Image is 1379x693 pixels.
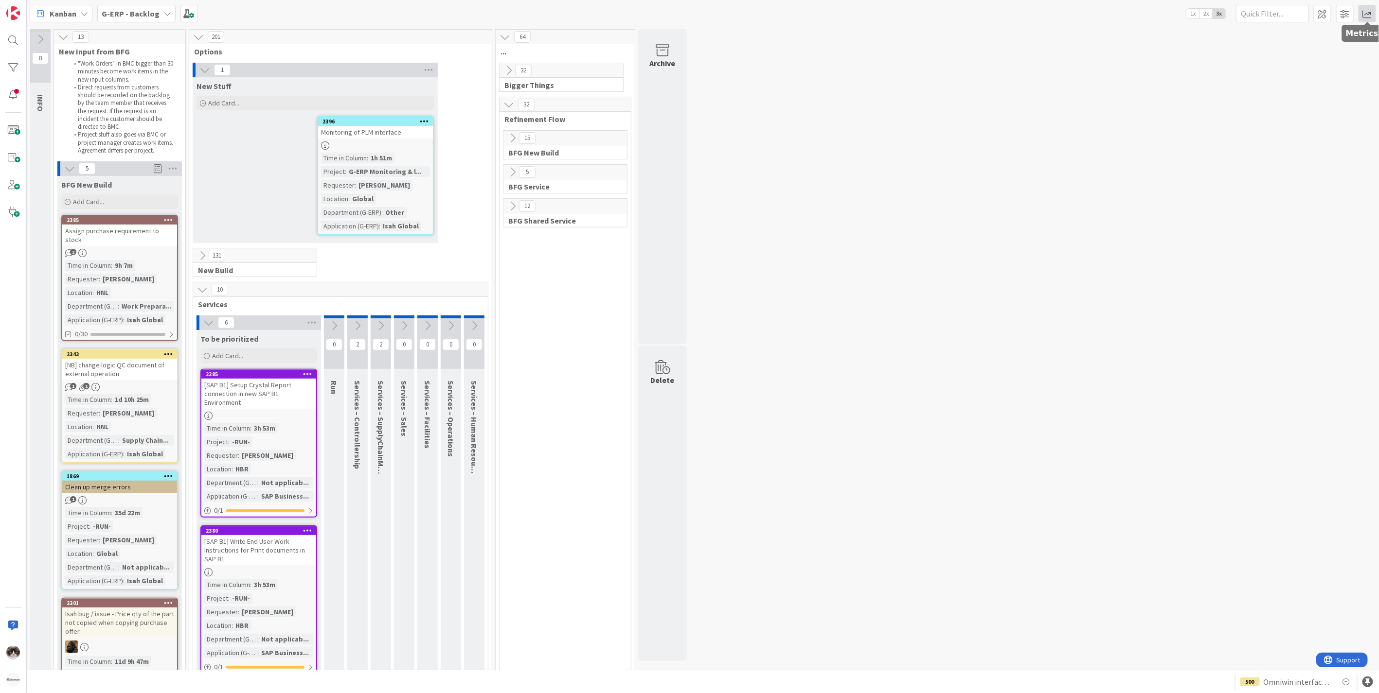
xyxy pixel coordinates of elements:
[355,180,356,191] span: :
[208,99,239,107] span: Add Card...
[119,301,174,312] div: Work Prepara...
[201,535,316,565] div: [SAP B1] Write End User Work Instructions for Print documents in SAP B1
[508,182,615,191] span: BFG Service
[50,8,76,19] span: Kanban
[65,548,92,559] div: Location
[318,126,433,139] div: Monitoring of PLM interface
[443,339,459,350] span: 0
[329,381,339,394] span: Run
[233,464,251,474] div: HBR
[380,221,421,231] div: Isah Global
[321,180,355,191] div: Requester
[20,1,44,13] span: Support
[111,656,112,667] span: :
[1240,677,1260,686] div: 500
[112,507,143,518] div: 35d 22m
[120,562,172,572] div: Not applicab...
[508,216,615,225] span: BFG Shared Service
[1213,9,1226,18] span: 3x
[194,47,480,56] span: Options
[73,197,104,206] span: Add Card...
[230,436,252,447] div: -RUN-
[65,562,118,572] div: Department (G-ERP)
[208,31,224,43] span: 201
[446,381,456,457] span: Services – Operations
[67,600,177,606] div: 2201
[1186,9,1200,18] span: 1x
[67,473,177,480] div: 1869
[322,118,433,125] div: 2396
[111,394,112,405] span: :
[201,526,316,535] div: 2380
[204,647,257,658] div: Application (G-ERP)
[69,131,174,155] li: Project stuff also goes via BMC or project manager creates work items. Agreement differs per proj...
[62,225,177,246] div: Assign purchase requirement to stock
[259,477,311,488] div: Not applicab...
[519,132,536,144] span: 15
[251,579,278,590] div: 3h 53m
[228,436,230,447] span: :
[373,339,389,350] span: 2
[62,216,177,225] div: 2385
[345,166,346,177] span: :
[62,481,177,493] div: Clean up merge errors
[100,274,157,284] div: [PERSON_NAME]
[198,265,304,275] span: New Build
[99,274,100,284] span: :
[112,394,151,405] div: 1d 10h 25m
[62,216,177,246] div: 2385Assign purchase requirement to stock
[70,249,76,255] span: 2
[65,408,99,418] div: Requester
[321,221,379,231] div: Application (G-ERP)
[111,260,112,271] span: :
[72,31,89,43] span: 13
[209,250,225,261] span: 131
[259,647,311,658] div: SAP Business...
[469,381,479,481] span: Services – Human Resources
[367,153,368,163] span: :
[504,80,611,90] span: Bigger Things
[89,521,90,532] span: :
[99,535,100,545] span: :
[65,507,111,518] div: Time in Column
[83,383,90,389] span: 1
[204,477,257,488] div: Department (G-ERP)
[70,496,76,502] span: 1
[201,370,316,379] div: 2285
[204,606,238,617] div: Requester
[257,634,259,644] span: :
[201,370,316,409] div: 2285[SAP B1] Setup Crystal Report connection in new SAP B1 Environment
[250,579,251,590] span: :
[346,166,424,177] div: G-ERP Monitoring & l...
[212,284,228,295] span: 10
[94,287,111,298] div: HNL
[504,114,619,124] span: Refinement Flow
[201,526,316,565] div: 2380[SAP B1] Write End User Work Instructions for Print documents in SAP B1
[518,99,535,110] span: 32
[62,350,177,380] div: 2343[NB] change logic QC document of external operation
[396,339,412,350] span: 0
[257,477,259,488] span: :
[204,634,257,644] div: Department (G-ERP)
[259,491,311,502] div: SAP Business...
[519,166,536,178] span: 5
[508,148,615,157] span: BFG New Build
[206,371,316,378] div: 2285
[65,260,111,271] div: Time in Column
[69,84,174,131] li: Direct requests from customers should be recorded on the backlog by the team member that receives...
[519,200,536,212] span: 12
[79,163,95,174] span: 5
[206,527,316,534] div: 2380
[112,260,135,271] div: 9h 7m
[118,301,119,312] span: :
[376,381,386,508] span: Services – SupplyChainManagement
[514,31,531,43] span: 64
[399,381,409,436] span: Services – Sales
[250,423,251,433] span: :
[238,606,239,617] span: :
[321,193,348,204] div: Location
[515,65,532,76] span: 32
[349,339,366,350] span: 2
[32,52,49,64] span: 8
[239,606,296,617] div: [PERSON_NAME]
